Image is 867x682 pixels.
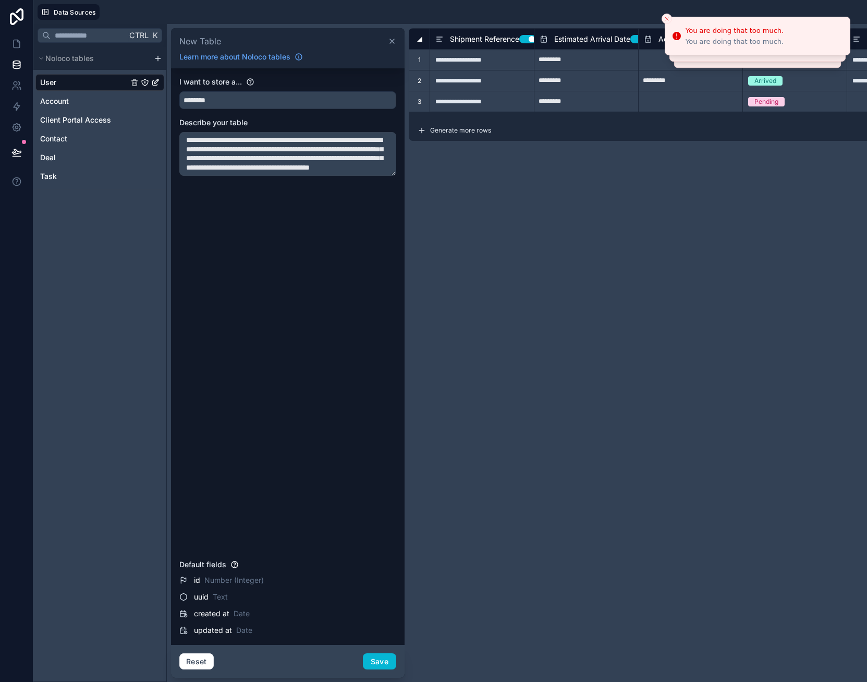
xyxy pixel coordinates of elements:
button: Close toast [662,14,672,24]
span: I want to store a... [179,77,242,86]
div: Pending [754,97,778,106]
span: Ctrl [128,29,150,42]
span: updated at [194,625,232,636]
button: Generate more rows [418,120,491,140]
span: Default fields [179,560,226,569]
button: Reset [179,653,214,670]
div: You are doing that too much. [686,37,784,46]
span: Text [213,592,228,602]
span: Date [236,625,252,636]
div: 3 [409,91,430,112]
div: Arrived [754,76,776,86]
span: Describe your table [179,118,248,127]
span: created at [194,608,229,619]
button: Save [363,653,396,670]
span: Generate more rows [430,126,491,135]
div: You are doing that too much. [686,26,784,36]
span: Data Sources [54,8,96,16]
span: Shipment Reference [450,34,519,44]
span: Actual Arrival Date [658,34,723,44]
span: Date [234,608,250,619]
span: K [151,32,158,39]
a: Learn more about Noloco tables [175,52,307,62]
span: Number (Integer) [204,575,264,585]
span: Learn more about Noloco tables [179,52,290,62]
div: 2 [409,70,430,91]
span: id [194,575,200,585]
div: 1 [409,49,430,70]
span: New Table [179,35,221,47]
span: uuid [194,592,209,602]
span: Estimated Arrival Date [554,34,630,44]
button: Data Sources [38,4,100,20]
